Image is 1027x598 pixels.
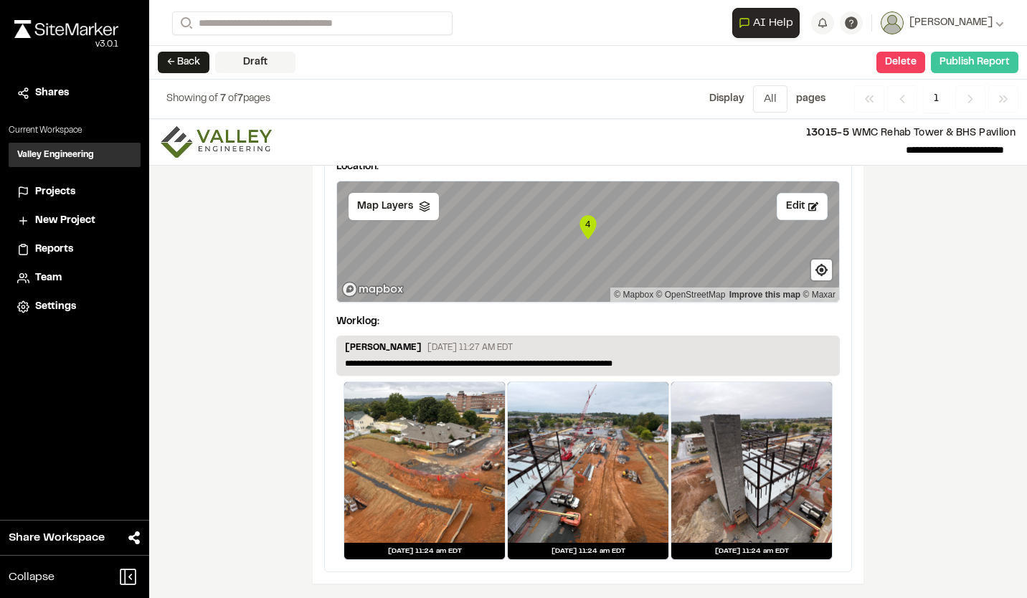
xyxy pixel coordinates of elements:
button: Find my location [811,260,832,280]
a: [DATE] 11:24 am EDT [671,381,833,560]
span: Projects [35,184,75,200]
img: rebrand.png [14,20,118,38]
img: file [161,126,272,158]
img: User [881,11,904,34]
div: [DATE] 11:24 am EDT [344,543,505,559]
button: Search [172,11,198,35]
a: Reports [17,242,132,257]
a: Map feedback [729,290,800,300]
button: ← Back [158,52,209,73]
a: New Project [17,213,132,229]
div: Draft [215,52,295,73]
p: Worklog: [336,314,379,330]
span: New Project [35,213,95,229]
div: Open AI Assistant [732,8,805,38]
button: Open AI Assistant [732,8,800,38]
span: 7 [237,95,243,103]
a: Mapbox [614,290,653,300]
p: Display [709,91,744,107]
span: Collapse [9,569,55,586]
p: Location: [336,159,840,175]
a: Projects [17,184,132,200]
button: [PERSON_NAME] [881,11,1004,34]
button: Edit [777,193,828,220]
span: AI Help [753,14,793,32]
span: 13015-5 [806,129,849,138]
p: page s [796,91,825,107]
span: Showing of [166,95,220,103]
p: [DATE] 11:27 AM EDT [427,341,513,354]
a: [DATE] 11:24 am EDT [507,381,669,560]
a: Mapbox logo [341,281,404,298]
button: All [753,85,787,113]
span: 7 [220,95,226,103]
a: [DATE] 11:24 am EDT [344,381,506,560]
span: Map Layers [357,199,413,214]
nav: Navigation [854,85,1018,113]
a: Team [17,270,132,286]
h3: Valley Engineering [17,148,94,161]
span: Reports [35,242,73,257]
div: [DATE] 11:24 am EDT [508,543,668,559]
span: Shares [35,85,69,101]
div: Oh geez...please don't... [14,38,118,51]
span: [PERSON_NAME] [909,15,993,31]
canvas: Map [337,181,839,302]
text: 4 [585,219,591,229]
a: Settings [17,299,132,315]
span: Team [35,270,62,286]
span: Share Workspace [9,529,105,546]
p: WMC Rehab Tower & BHS Pavilion [283,125,1016,141]
a: Shares [17,85,132,101]
p: [PERSON_NAME] [345,341,422,357]
button: Delete [876,52,925,73]
p: of pages [166,91,270,107]
button: Publish Report [931,52,1018,73]
span: Settings [35,299,76,315]
p: Current Workspace [9,124,141,137]
span: 1 [923,85,950,113]
a: Maxar [803,290,836,300]
div: Map marker [577,213,599,242]
a: OpenStreetMap [656,290,726,300]
div: [DATE] 11:24 am EDT [671,543,832,559]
